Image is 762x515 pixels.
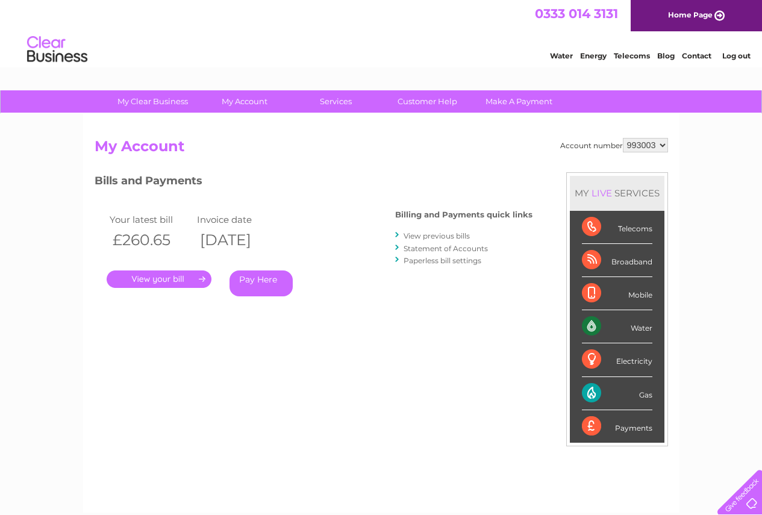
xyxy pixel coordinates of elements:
[535,6,618,21] a: 0333 014 3131
[550,51,573,60] a: Water
[582,310,652,343] div: Water
[582,211,652,244] div: Telecoms
[582,244,652,277] div: Broadband
[286,90,386,113] a: Services
[97,7,666,58] div: Clear Business is a trading name of Verastar Limited (registered in [GEOGRAPHIC_DATA] No. 3667643...
[27,31,88,68] img: logo.png
[195,90,294,113] a: My Account
[194,211,281,228] td: Invoice date
[395,210,532,219] h4: Billing and Payments quick links
[404,244,488,253] a: Statement of Accounts
[103,90,202,113] a: My Clear Business
[469,90,569,113] a: Make A Payment
[404,256,481,265] a: Paperless bill settings
[582,277,652,310] div: Mobile
[95,172,532,193] h3: Bills and Payments
[194,228,281,252] th: [DATE]
[378,90,477,113] a: Customer Help
[614,51,650,60] a: Telecoms
[230,270,293,296] a: Pay Here
[107,228,194,252] th: £260.65
[582,410,652,443] div: Payments
[657,51,675,60] a: Blog
[560,138,668,152] div: Account number
[589,187,614,199] div: LIVE
[582,343,652,376] div: Electricity
[580,51,607,60] a: Energy
[404,231,470,240] a: View previous bills
[107,270,211,288] a: .
[107,211,194,228] td: Your latest bill
[582,377,652,410] div: Gas
[722,51,751,60] a: Log out
[570,176,664,210] div: MY SERVICES
[95,138,668,161] h2: My Account
[682,51,711,60] a: Contact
